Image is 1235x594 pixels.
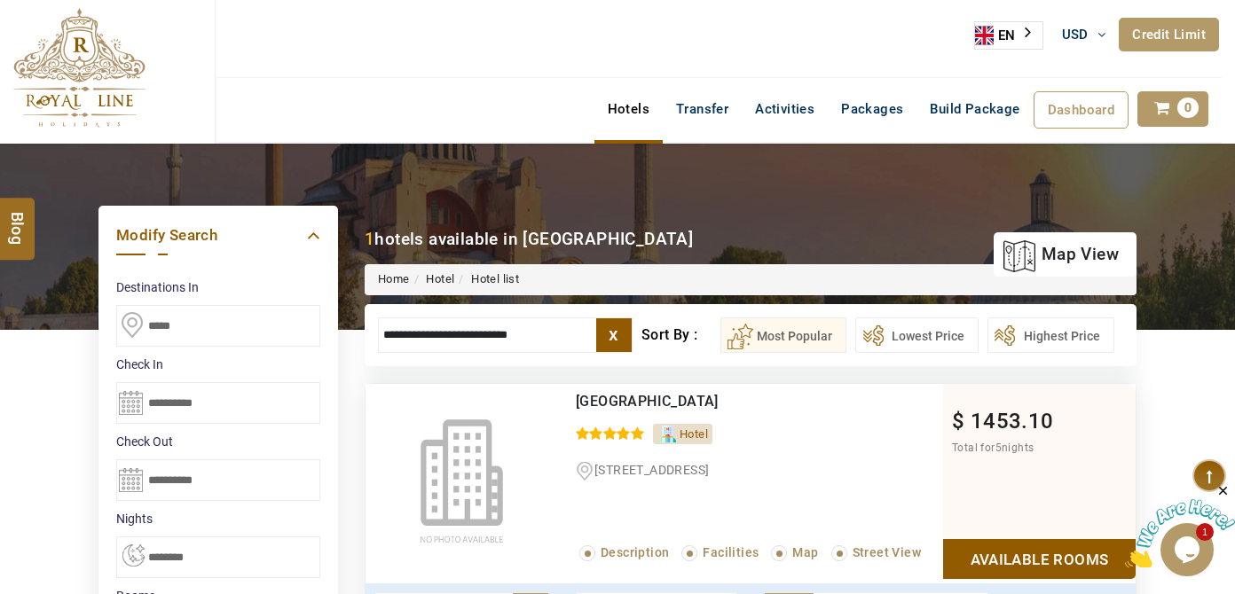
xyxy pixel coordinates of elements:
[1137,91,1208,127] a: 0
[378,272,410,285] a: Home
[742,91,828,127] a: Activities
[975,22,1042,49] a: EN
[576,393,719,410] a: [GEOGRAPHIC_DATA]
[1003,235,1119,274] a: map view
[1062,27,1089,43] span: USD
[1125,483,1235,567] iframe: chat widget
[116,278,320,296] label: Destinations In
[855,317,979,353] button: Lowest Price
[365,229,374,249] b: 1
[601,545,669,559] span: Description
[1177,98,1199,118] span: 0
[116,433,320,450] label: Check Out
[792,545,818,559] span: Map
[116,356,320,373] label: Check In
[974,21,1043,50] aside: Language selected: English
[641,317,720,353] div: Sort By :
[916,91,1033,127] a: Build Package
[987,317,1114,353] button: Highest Price
[365,227,693,251] div: hotels available in [GEOGRAPHIC_DATA]
[828,91,916,127] a: Packages
[853,545,921,559] span: Street View
[426,272,454,285] a: Hotel
[596,318,632,352] label: x
[971,409,1054,434] span: 1453.10
[703,545,759,559] span: Facilities
[454,271,519,288] li: Hotel list
[680,427,708,441] span: Hotel
[116,223,320,247] a: Modify Search
[366,384,558,579] img: noimage.jpg
[6,212,29,227] span: Blog
[952,409,964,434] span: $
[663,91,742,127] a: Transfer
[594,463,709,477] span: [STREET_ADDRESS]
[13,8,146,128] img: The Royal Line Holidays
[720,317,846,353] button: Most Popular
[576,393,869,410] div: SLS Dubai Hotel & Residences
[943,539,1136,579] a: Show Rooms
[974,21,1043,50] div: Language
[594,91,663,127] a: Hotels
[952,442,1034,454] span: Total for nights
[1048,102,1115,118] span: Dashboard
[1119,18,1219,51] a: Credit Limit
[116,510,320,528] label: nights
[995,442,1002,454] span: 5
